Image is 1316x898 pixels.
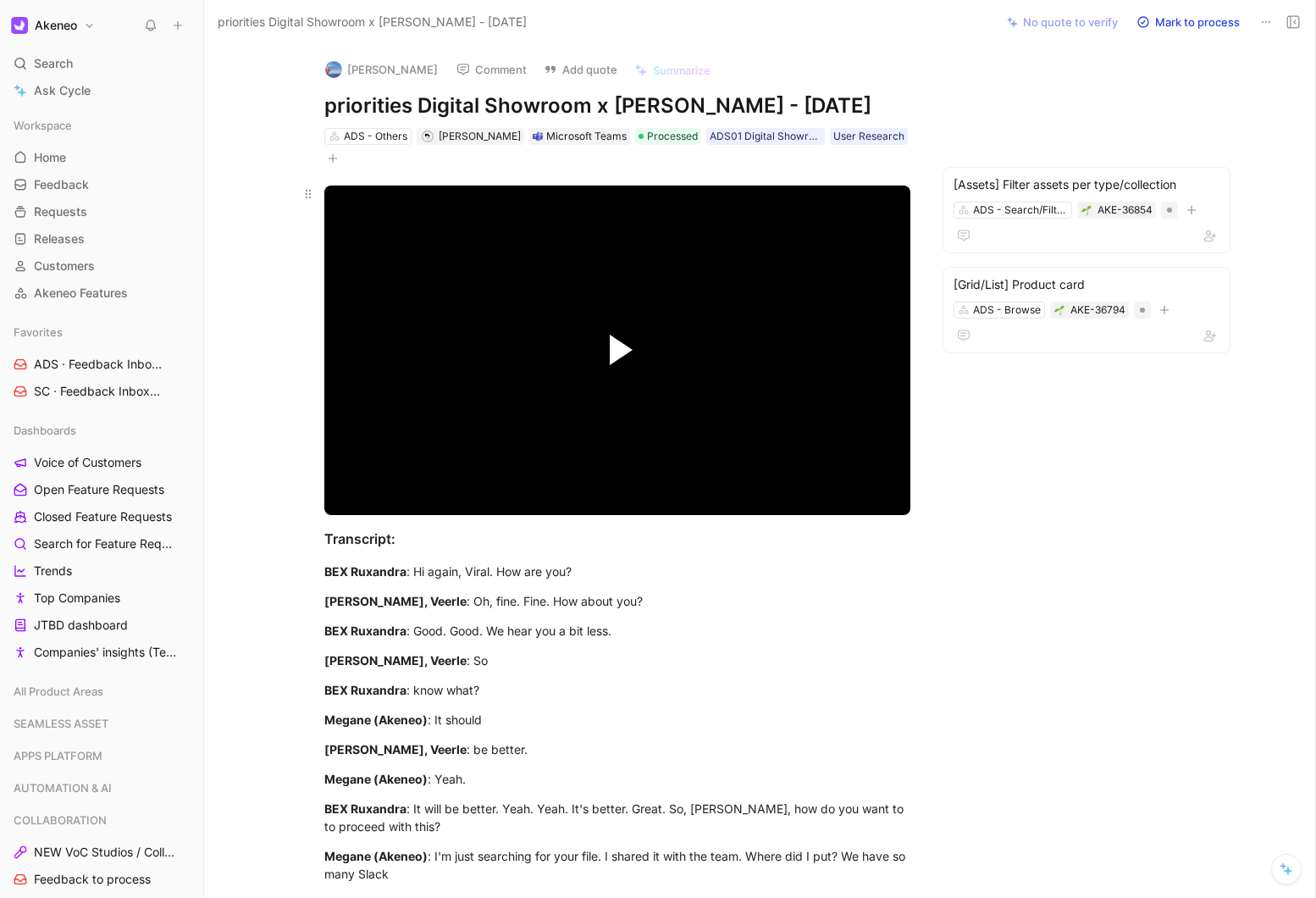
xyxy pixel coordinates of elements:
a: Top Companies [7,585,196,611]
div: COLLABORATION [7,807,196,833]
span: Companies' insights (Test [PERSON_NAME]) [34,644,180,661]
img: 🌱 [1054,305,1064,315]
div: DashboardsVoice of CustomersOpen Feature RequestsClosed Feature RequestsSearch for Feature Reques... [7,418,196,665]
div: ADS - Browse [973,302,1041,319]
mark: [PERSON_NAME], Veerle [324,653,467,668]
div: : Oh, fine. Fine. How about you? [324,592,910,610]
button: No quote to verify [999,10,1125,34]
a: Search for Feature Requests [7,531,196,557]
span: Summarize [653,63,711,78]
span: priorities Digital Showroom x [PERSON_NAME] - [DATE] [218,12,527,32]
a: Releases [7,226,196,252]
span: Open Feature Requests [34,481,164,498]
img: Akeneo [11,17,28,34]
div: ADS - Search/Filters/AI [973,202,1068,219]
mark: BEX Ruxandra [324,624,406,638]
button: 🌱 [1081,204,1092,216]
div: : I'm just searching for your file. I shared it with the team. Where did I put? We have so many S... [324,847,910,883]
a: Closed Feature Requests [7,504,196,529]
span: All Product Areas [14,683,103,700]
span: Top Companies [34,590,120,607]
a: SC · Feedback InboxSHARED CATALOGS [7,379,196,404]
a: Companies' insights (Test [PERSON_NAME]) [7,640,196,665]
span: Customers [34,258,95,274]
div: : Hi again, Viral. How are you? [324,563,910,580]
div: ADS01 Digital Showroom [710,128,821,145]
div: [Grid/List] Product card [954,274,1219,295]
div: Processed [635,128,701,145]
a: Feedback [7,172,196,197]
div: [Assets] Filter assets per type/collection [954,175,1219,195]
div: Workspace [7,113,196,138]
h1: priorities Digital Showroom x [PERSON_NAME] - [DATE] [324,92,910,119]
div: AKE-36794 [1070,302,1125,319]
h1: Akeneo [35,18,77,33]
button: Summarize [627,58,718,82]
a: Voice of Customers [7,450,196,475]
span: DIGITAL SHOWROOM [165,358,270,371]
button: logo[PERSON_NAME] [318,57,445,82]
div: Microsoft Teams [546,128,627,145]
div: : Yeah. [324,770,910,788]
span: Workspace [14,117,72,134]
span: JTBD dashboard [34,617,128,634]
div: ADS - Others [344,128,407,145]
div: Search [7,51,196,76]
span: Feedback [34,176,89,193]
span: [PERSON_NAME] [439,130,521,142]
div: Favorites [7,319,196,345]
mark: [PERSON_NAME], Veerle [324,742,467,757]
span: Processed [647,128,698,145]
a: Open Feature Requests [7,477,196,502]
div: Dashboards [7,418,196,443]
a: Feedback to process [7,867,196,892]
div: All Product Areas [7,679,196,704]
span: Search for Feature Requests [34,535,174,552]
a: ADS · Feedback InboxDIGITAL SHOWROOM [7,352,196,377]
a: Home [7,145,196,170]
div: All Product Areas [7,679,196,709]
mark: [PERSON_NAME], Veerle [324,594,467,608]
mark: Megane (Akeneo) [324,849,428,863]
span: Trends [34,563,72,579]
mark: Megane (Akeneo) [324,772,428,786]
span: Dashboards [14,422,76,439]
span: APPS PLATFORM [14,747,102,764]
a: Requests [7,199,196,224]
div: : It will be better. Yeah. Yeah. It's better. Great. So, [PERSON_NAME], how do you want to to pro... [324,800,910,835]
mark: BEX Ruxandra [324,564,406,579]
span: COLLABORATION [14,812,107,829]
div: AKE-36854 [1098,202,1153,219]
div: : Good. Good. We hear you a bit less. [324,622,910,640]
a: NEW VoC Studios / Collaboration [7,840,196,865]
button: AkeneoAkeneo [7,14,99,37]
button: Play Video [579,312,655,388]
button: 🌱 [1053,304,1065,316]
img: 🌱 [1081,205,1092,215]
span: Home [34,149,66,166]
div: User Research [833,128,904,145]
span: Requests [34,203,87,220]
span: SC · Feedback Inbox [34,383,167,401]
div: : So [324,651,910,669]
a: Customers [7,253,196,279]
span: Voice of Customers [34,454,141,471]
span: Feedback to process [34,871,151,888]
div: SEAMLESS ASSET [7,711,196,741]
div: AUTOMATION & AI [7,775,196,806]
div: : It should [324,711,910,729]
mark: BEX Ruxandra [324,683,406,697]
span: SEAMLESS ASSET [14,715,108,732]
div: : be better. [324,740,910,758]
span: AUTOMATION & AI [14,779,112,796]
span: Favorites [14,324,63,341]
mark: BEX Ruxandra [324,801,406,816]
a: Trends [7,558,196,584]
div: APPS PLATFORM [7,743,196,773]
span: Search [34,53,73,74]
span: Akeneo Features [34,285,128,302]
img: avatar [423,131,432,141]
mark: Megane (Akeneo) [324,712,428,727]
